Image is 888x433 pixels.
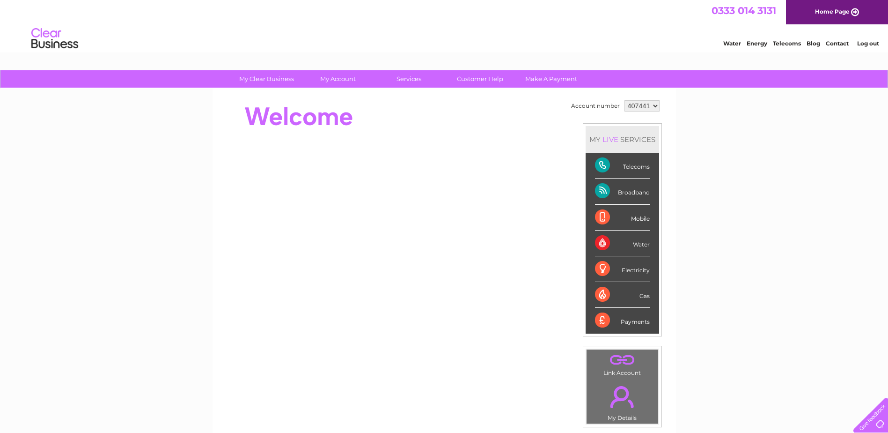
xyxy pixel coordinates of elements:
div: LIVE [601,135,620,144]
a: 0333 014 3131 [712,5,776,16]
div: Telecoms [595,153,650,179]
div: Broadband [595,179,650,204]
a: . [589,352,656,368]
td: Account number [569,98,622,114]
a: My Account [299,70,376,88]
div: Water [595,231,650,256]
div: Clear Business is a trading name of Verastar Limited (registered in [GEOGRAPHIC_DATA] No. 3667643... [223,5,666,45]
a: Energy [747,40,767,47]
a: Customer Help [441,70,519,88]
td: Link Account [586,349,659,379]
a: Contact [826,40,849,47]
a: Water [723,40,741,47]
div: Gas [595,282,650,308]
div: MY SERVICES [586,126,659,153]
a: . [589,381,656,413]
div: Payments [595,308,650,333]
img: logo.png [31,24,79,53]
a: Telecoms [773,40,801,47]
a: Log out [857,40,879,47]
div: Electricity [595,256,650,282]
a: Blog [807,40,820,47]
a: Services [370,70,448,88]
a: Make A Payment [513,70,590,88]
a: My Clear Business [228,70,305,88]
td: My Details [586,378,659,424]
div: Mobile [595,205,650,231]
